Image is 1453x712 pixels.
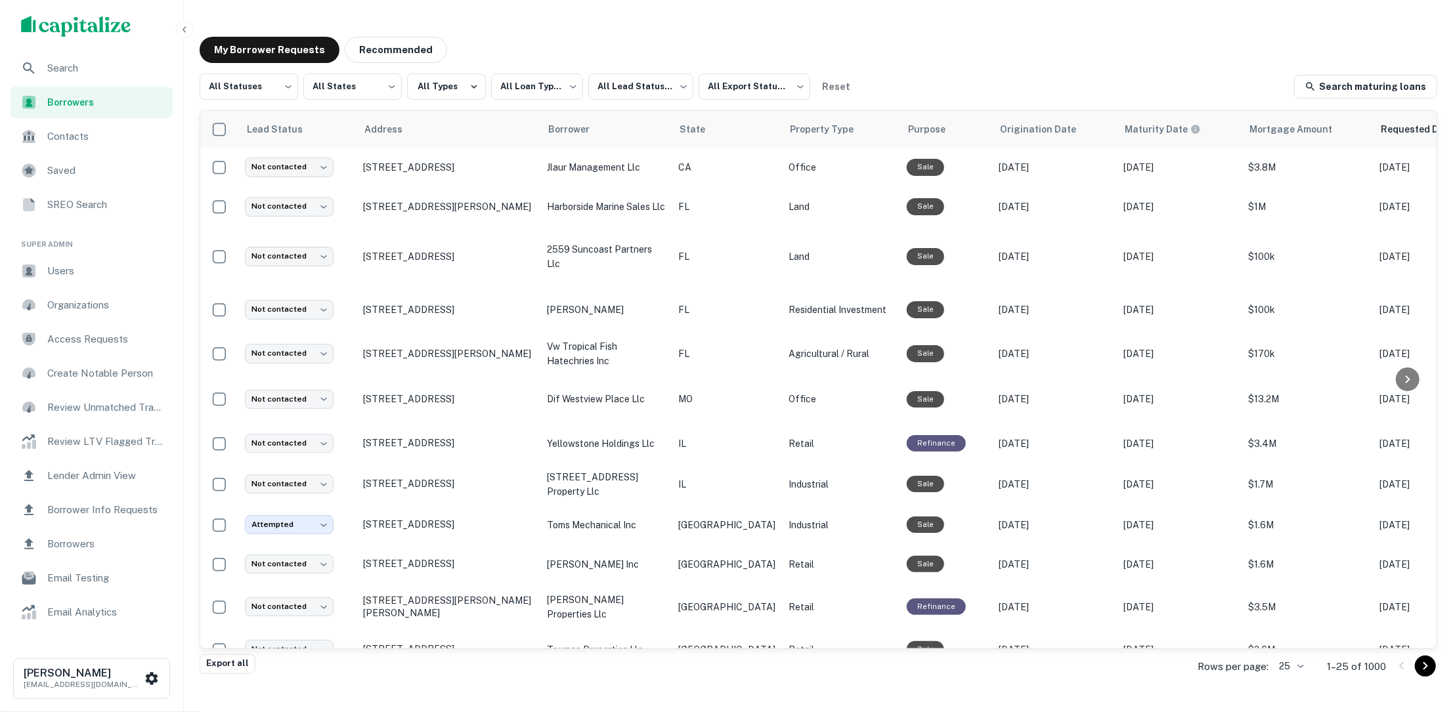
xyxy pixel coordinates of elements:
p: $2.6M [1248,642,1366,657]
p: $100k [1248,249,1366,264]
a: Email Analytics [11,597,173,628]
span: Access Requests [47,331,165,347]
p: [DATE] [999,642,1110,657]
p: Office [789,160,894,175]
p: [STREET_ADDRESS] [363,643,534,655]
th: Borrower [540,111,672,148]
p: $1.7M [1248,477,1366,492]
p: [DATE] [999,477,1110,492]
p: yellowstone holdings llc [547,436,665,451]
p: Retail [789,642,894,657]
p: [STREET_ADDRESS] [363,518,534,530]
span: Borrowers [47,95,165,110]
p: [DATE] [1123,557,1235,572]
a: Review LTV Flagged Transactions [11,426,173,457]
p: [DATE] [1123,160,1235,175]
p: Office [789,392,894,406]
p: [DATE] [1123,346,1235,361]
th: Purpose [900,111,992,148]
p: [STREET_ADDRESS] [363,161,534,173]
div: Maturity dates displayed may be estimated. Please contact the lender for the most accurate maturi... [1125,122,1201,136]
p: CA [678,160,775,175]
div: All Export Statuses [699,70,810,104]
p: [DATE] [999,392,1110,406]
div: Not contacted [245,597,334,616]
p: [GEOGRAPHIC_DATA] [678,600,775,614]
p: [PERSON_NAME] properties llc [547,593,665,621]
div: Chat Widget [1387,607,1453,670]
span: Mortgage Amount [1249,121,1349,137]
div: Sale [907,391,944,408]
div: Sale [907,556,944,572]
span: Lender Admin View [47,468,165,484]
span: Email Analytics [47,604,165,620]
th: Mortgage Amount [1242,111,1373,148]
div: All Loan Types [491,70,583,104]
p: [GEOGRAPHIC_DATA] [678,642,775,657]
a: Lender Admin View [11,460,173,492]
p: $170k [1248,346,1366,361]
span: State [680,121,722,137]
span: Property Type [790,121,871,137]
div: SREO Search [11,189,173,220]
span: Users [47,263,165,279]
p: [STREET_ADDRESS][PERSON_NAME] [363,348,534,360]
p: [PERSON_NAME] [547,303,665,317]
div: Sale [907,198,944,215]
span: Organizations [47,297,165,313]
li: Super Admin [11,223,173,255]
p: [EMAIL_ADDRESS][DOMAIN_NAME] [24,679,142,690]
span: Borrowers [47,536,165,552]
p: [DATE] [1123,518,1235,532]
div: Email Testing [11,562,173,594]
div: Contacts [11,121,173,152]
p: 1–25 of 1000 [1327,659,1386,675]
div: Borrowers [11,87,173,118]
p: $1.6M [1248,557,1366,572]
a: Create Notable Person [11,358,173,389]
h6: Maturity Date [1125,122,1188,136]
div: Not contacted [245,390,334,409]
p: [GEOGRAPHIC_DATA] [678,557,775,572]
span: Lead Status [246,121,320,137]
a: Organizations [11,289,173,321]
span: Address [364,121,420,137]
p: [DATE] [1123,600,1235,614]
p: FL [678,346,775,361]
div: Not contacted [245,247,334,266]
div: Search [11,52,173,84]
div: Sale [907,248,944,264]
div: This loan purpose was for refinancing [907,435,966,451]
p: [DATE] [999,346,1110,361]
a: Saved [11,155,173,186]
p: Retail [789,436,894,451]
p: [STREET_ADDRESS] [363,251,534,262]
div: Not contacted [245,197,334,216]
span: Search [47,60,165,76]
p: [DATE] [1123,303,1235,317]
p: [DATE] [999,249,1110,264]
div: Borrower Info Requests [11,494,173,526]
p: [DATE] [1123,477,1235,492]
th: Origination Date [992,111,1117,148]
span: Review LTV Flagged Transactions [47,434,165,450]
p: [STREET_ADDRESS] property llc [547,470,665,499]
p: [DATE] [999,557,1110,572]
div: Sale [907,476,944,492]
p: [DATE] [999,160,1110,175]
div: Review Unmatched Transactions [11,392,173,423]
p: IL [678,477,775,492]
button: My Borrower Requests [200,37,339,63]
p: [DATE] [1123,392,1235,406]
button: [PERSON_NAME][EMAIL_ADDRESS][DOMAIN_NAME] [13,658,170,699]
p: [DATE] [1123,249,1235,264]
span: Borrower Info Requests [47,502,165,518]
p: Land [789,199,894,214]
h6: [PERSON_NAME] [24,668,142,679]
p: [PERSON_NAME] inc [547,557,665,572]
div: Not contacted [245,300,334,319]
span: Maturity dates displayed may be estimated. Please contact the lender for the most accurate maturi... [1125,122,1218,136]
div: Not contacted [245,640,334,659]
span: Create Notable Person [47,366,165,381]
